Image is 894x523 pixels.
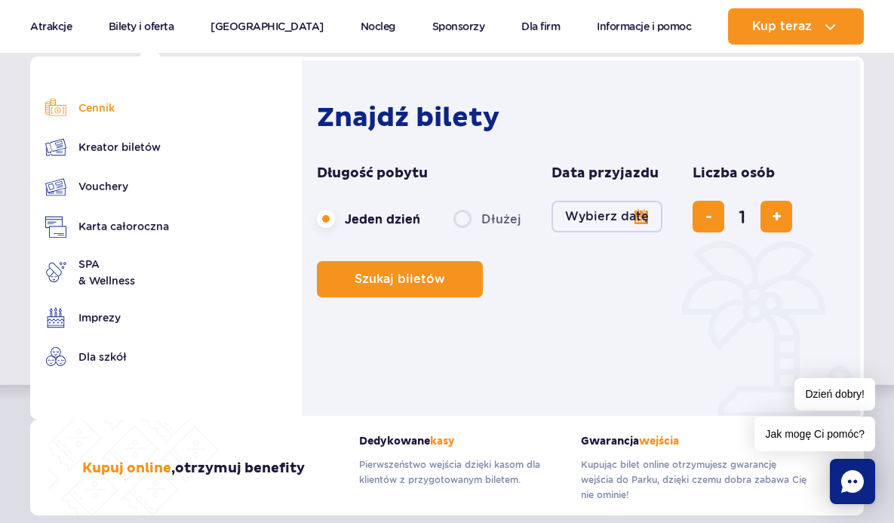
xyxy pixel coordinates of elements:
label: Jeden dzień [317,203,420,235]
button: Szukaj biletów [317,261,483,297]
span: Kup teraz [752,20,812,33]
span: SPA & Wellness [78,256,135,289]
span: wejścia [639,435,679,448]
span: kasy [430,435,455,448]
a: Vouchery [45,176,169,198]
a: Informacje i pomoc [597,8,691,45]
a: Dla firm [521,8,560,45]
span: Liczba osób [693,165,775,183]
p: Kupując bilet online otrzymujesz gwarancję wejścia do Parku, dzięki czemu dobra zabawa Cię nie om... [581,457,812,503]
p: Pierwszeństwo wejścia dzięki kasom dla klientów z przygotowanym biletem. [359,457,558,488]
a: Sponsorzy [432,8,485,45]
a: [GEOGRAPHIC_DATA] [210,8,324,45]
strong: Gwarancja [581,435,812,448]
h3: , otrzymuj benefity [82,460,305,478]
span: Długość pobytu [317,165,428,183]
strong: Dedykowane [359,435,558,448]
span: Data przyjazdu [551,165,659,183]
button: Wybierz datę [551,201,662,232]
form: Planowanie wizyty w Park of Poland [317,165,837,297]
a: Kreator biletów [45,137,169,158]
a: Atrakcje [30,8,72,45]
span: Dzień dobry! [794,378,875,411]
a: Nocleg [361,8,395,45]
a: SPA& Wellness [45,256,169,289]
a: Cennik [45,97,169,118]
div: Chat [830,459,875,504]
span: Szukaj biletów [355,272,445,286]
input: liczba biletów [724,198,760,235]
label: Dłużej [453,203,521,235]
button: dodaj bilet [760,201,792,232]
button: Kup teraz [728,8,864,45]
a: Dla szkół [45,346,169,368]
button: usuń bilet [693,201,724,232]
h2: Znajdź bilety [317,101,837,134]
span: Jak mogę Ci pomóc? [754,417,875,451]
span: Kupuj online [82,460,171,477]
a: Karta całoroczna [45,216,169,238]
a: Imprezy [45,307,169,328]
a: Bilety i oferta [109,8,174,45]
